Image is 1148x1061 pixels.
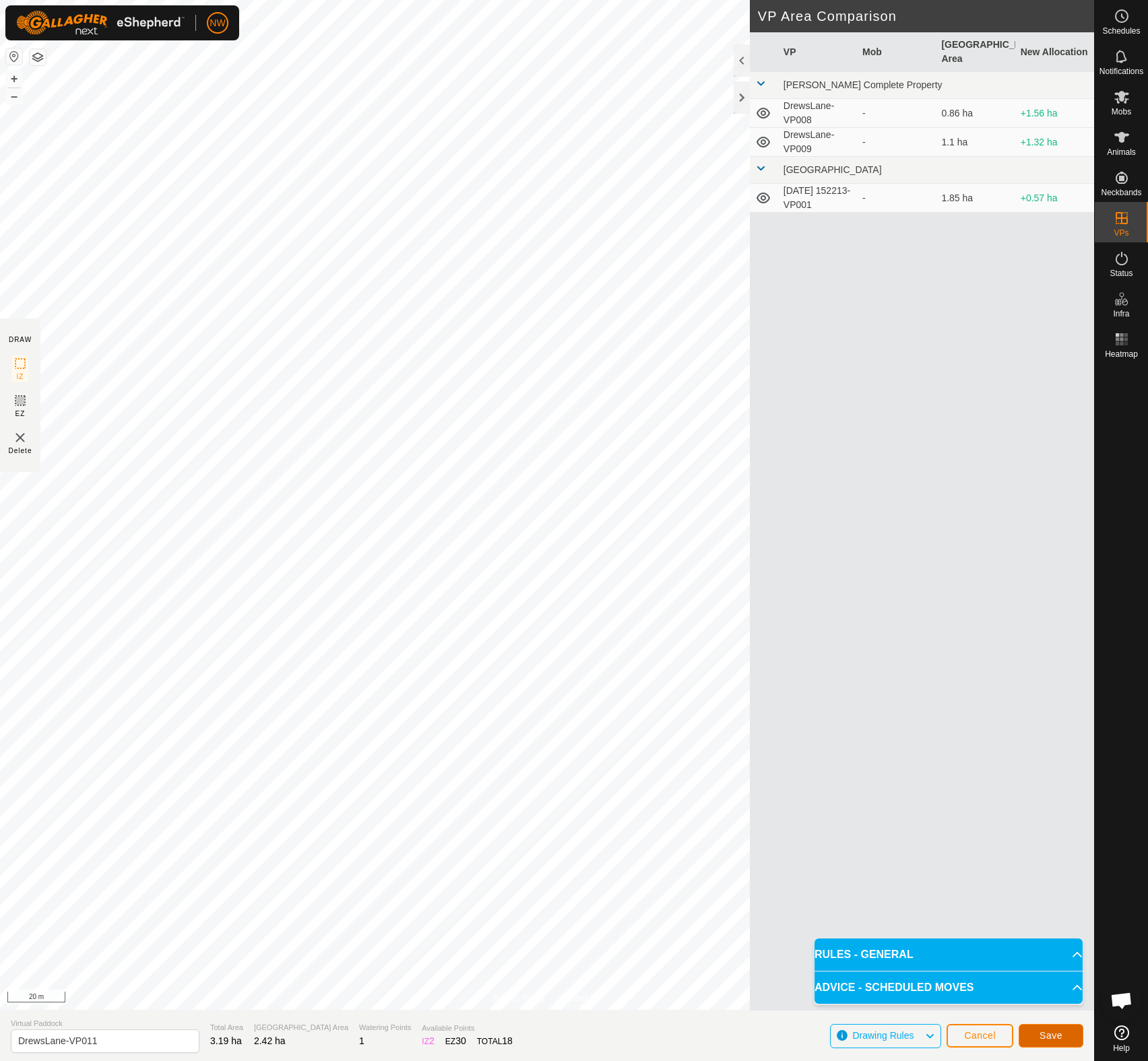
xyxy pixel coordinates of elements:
[778,99,857,128] td: DrewsLane-VP008
[862,191,930,205] div: -
[778,128,857,157] td: DrewsLane-VP009
[857,32,936,72] th: Mob
[359,1035,364,1046] span: 1
[1095,1020,1148,1058] a: Help
[429,1035,435,1046] span: 2
[1015,128,1094,157] td: +1.32 ha
[17,372,24,382] span: IZ
[1112,108,1131,116] span: Mobs
[784,164,882,175] span: [GEOGRAPHIC_DATA]
[936,99,1015,128] td: 0.86 ha
[1102,27,1140,35] span: Schedules
[778,32,857,72] th: VP
[494,992,544,1004] a: Privacy Policy
[1015,99,1094,128] td: +1.56 ha
[9,446,32,456] span: Delete
[1040,1030,1062,1041] span: Save
[1015,184,1094,213] td: +0.57 ha
[1113,1044,1130,1052] span: Help
[1110,269,1133,277] span: Status
[16,11,185,35] img: Gallagher Logo
[210,1035,242,1046] span: 3.19 ha
[815,971,1083,1004] p-accordion-header: ADVICE - SCHEDULED MOVES
[445,1034,466,1048] div: EZ
[30,49,46,65] button: Map Layers
[455,1035,466,1046] span: 30
[852,1030,914,1041] span: Drawing Rules
[1114,229,1128,237] span: VPs
[815,947,914,963] span: RULES - GENERAL
[422,1034,434,1048] div: IZ
[254,1035,286,1046] span: 2.42 ha
[9,335,32,345] div: DRAW
[1113,310,1129,318] span: Infra
[862,106,930,121] div: -
[936,184,1015,213] td: 1.85 ha
[6,48,22,65] button: Reset Map
[778,184,857,213] td: [DATE] 152213-VP001
[758,8,1094,24] h2: VP Area Comparison
[254,1022,348,1033] span: [GEOGRAPHIC_DATA] Area
[1015,32,1094,72] th: New Allocation
[210,16,225,30] span: NW
[1105,350,1138,358] span: Heatmap
[15,409,26,419] span: EZ
[6,88,22,104] button: –
[1099,67,1143,75] span: Notifications
[815,938,1083,971] p-accordion-header: RULES - GENERAL
[1101,189,1141,197] span: Neckbands
[12,430,28,446] img: VP
[784,79,943,90] span: [PERSON_NAME] Complete Property
[815,980,974,996] span: ADVICE - SCHEDULED MOVES
[210,1022,243,1033] span: Total Area
[862,135,930,149] div: -
[477,1034,513,1048] div: TOTAL
[1102,980,1142,1021] div: Open chat
[964,1030,996,1041] span: Cancel
[1107,148,1136,156] span: Animals
[6,71,22,87] button: +
[936,32,1015,72] th: [GEOGRAPHIC_DATA] Area
[947,1024,1013,1048] button: Cancel
[422,1023,513,1034] span: Available Points
[561,992,600,1004] a: Contact Us
[359,1022,411,1033] span: Watering Points
[1019,1024,1083,1048] button: Save
[936,128,1015,157] td: 1.1 ha
[11,1018,199,1029] span: Virtual Paddock
[502,1035,513,1046] span: 18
